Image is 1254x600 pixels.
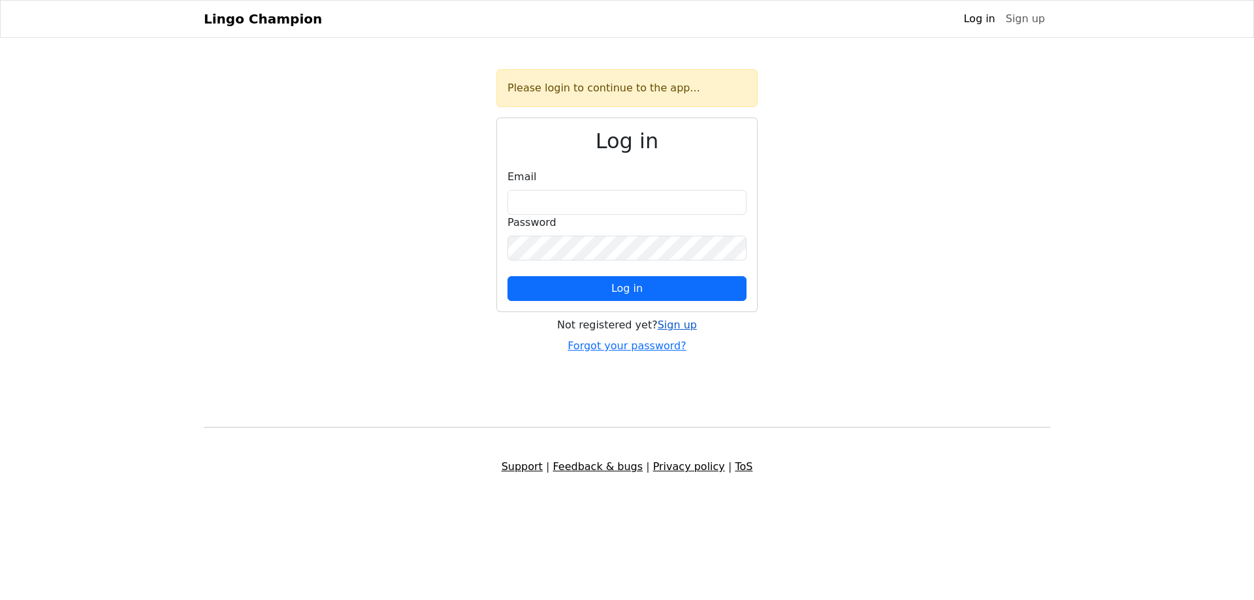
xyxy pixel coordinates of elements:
[658,319,697,331] a: Sign up
[496,69,758,107] div: Please login to continue to the app...
[568,339,686,352] a: Forgot your password?
[507,276,747,301] button: Log in
[611,282,643,294] span: Log in
[204,6,322,32] a: Lingo Champion
[507,169,536,185] label: Email
[735,460,752,473] a: ToS
[553,460,643,473] a: Feedback & bugs
[196,459,1058,475] div: | | |
[496,317,758,333] div: Not registered yet?
[507,129,747,153] h2: Log in
[502,460,543,473] a: Support
[507,215,556,230] label: Password
[653,460,725,473] a: Privacy policy
[958,6,1000,32] a: Log in
[1001,6,1050,32] a: Sign up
